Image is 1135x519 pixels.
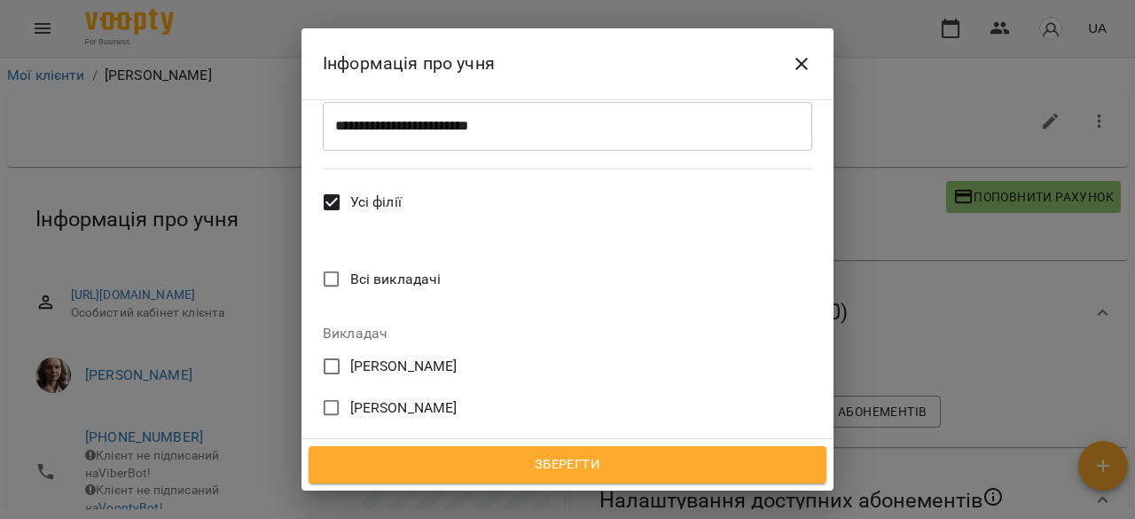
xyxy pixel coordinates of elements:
button: Close [780,43,823,85]
label: Викладач [323,326,812,341]
span: Зберегти [328,453,807,476]
span: [PERSON_NAME] [350,356,458,377]
span: [PERSON_NAME] [350,397,458,419]
button: Зберегти [309,446,826,484]
span: [PERSON_NAME] [350,438,458,460]
h6: Інформація про учня [323,50,495,77]
span: Усі філії [350,192,402,213]
span: Всі викладачі [350,269,442,290]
